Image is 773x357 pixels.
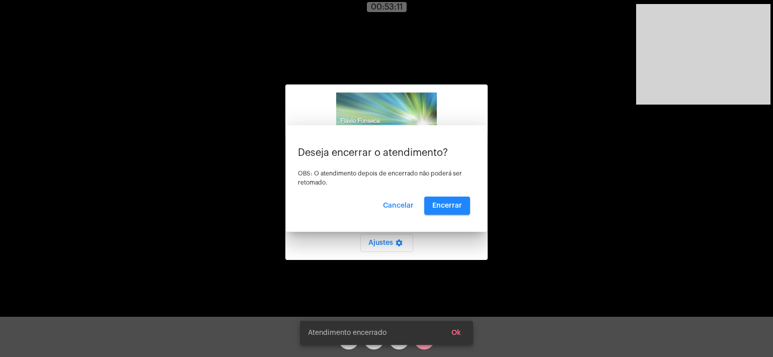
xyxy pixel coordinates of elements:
[432,202,462,209] span: Encerrar
[424,197,470,215] button: Encerrar
[393,239,405,251] mat-icon: settings
[336,93,437,133] img: ad486f29-800c-4119-1513-e8219dc03dae.png
[383,202,414,209] span: Cancelar
[375,197,422,215] button: Cancelar
[451,329,461,336] span: Ok
[298,170,462,186] span: OBS: O atendimento depois de encerrado não poderá ser retomado.
[298,147,475,158] p: Deseja encerrar o atendimento?
[368,239,405,246] span: Ajustes
[308,328,386,338] span: Atendimento encerrado
[371,3,403,11] span: 00:53:11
